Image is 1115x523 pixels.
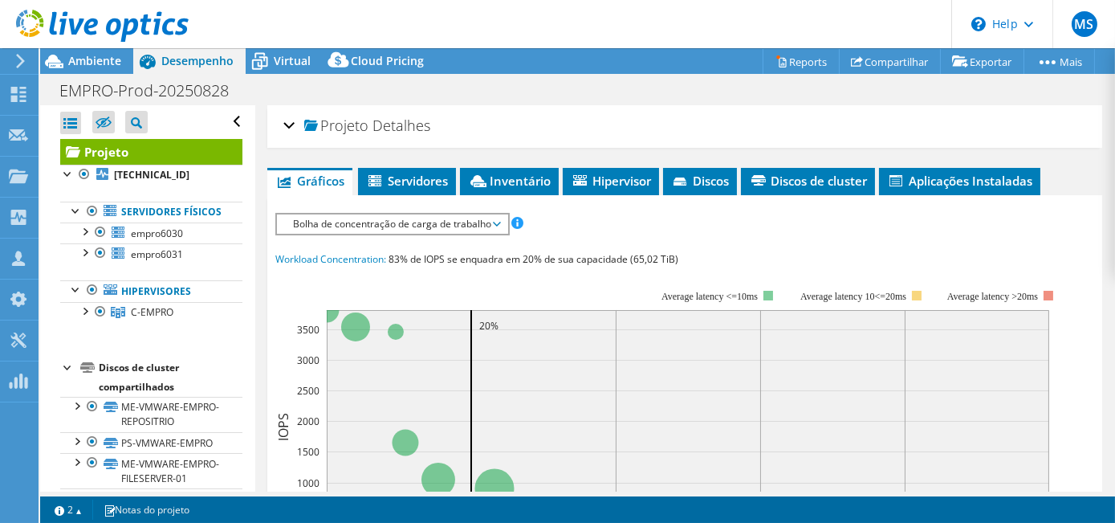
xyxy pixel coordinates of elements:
tspan: Average latency 10<=20ms [800,291,906,302]
span: 83% de IOPS se enquadra em 20% de sua capacidade (65,02 TiB) [389,252,678,266]
div: Discos de cluster compartilhados [99,358,242,397]
span: Bolha de concentração de carga de trabalho [285,215,499,234]
text: 1500 [297,445,319,459]
a: empro6031 [60,243,242,264]
span: Hipervisor [571,173,651,189]
a: empro6030 [60,223,242,243]
a: 2 [43,500,93,520]
a: ME-VMWARE-EMPRO-FILESERVER-01 [60,453,242,488]
a: Notas do projeto [92,500,201,520]
span: Inventário [468,173,551,189]
text: 2000 [297,415,319,428]
svg: \n [971,17,986,31]
text: IOPS [275,413,292,441]
a: [TECHNICAL_ID] [60,165,242,186]
text: 1000 [297,476,319,490]
a: Mais [1023,49,1095,74]
text: 3500 [297,323,319,337]
a: ME-VMWARE-EMPRO-REPOSITRIO [60,397,242,432]
span: Ambiente [68,53,121,68]
span: Virtual [274,53,311,68]
span: Aplicações Instaladas [887,173,1032,189]
a: Projeto [60,139,242,165]
text: 20% [479,319,498,333]
span: Servidores [366,173,448,189]
span: empro6030 [131,227,183,240]
a: Exportar [940,49,1024,74]
span: Desempenho [161,53,234,68]
a: Servidores físicos [60,202,242,223]
span: Detalhes [372,116,430,135]
span: C-EMPRO [131,305,173,319]
span: Discos [671,173,729,189]
a: Hipervisores [60,280,242,301]
text: 3000 [297,353,319,367]
span: Cloud Pricing [351,53,424,68]
span: empro6031 [131,247,183,261]
span: Discos de cluster [749,173,867,189]
tspan: Average latency <=10ms [661,291,758,302]
h1: EMPRO-Prod-20250828 [52,82,254,100]
a: Compartilhar [839,49,941,74]
b: [TECHNICAL_ID] [114,168,189,182]
a: Reports [763,49,840,74]
span: Gráficos [275,173,344,189]
span: Workload Concentration: [275,252,386,266]
text: Average latency >20ms [947,291,1038,302]
span: MS [1072,11,1097,37]
text: 2500 [297,384,319,398]
a: PS-VMWARE-EMPRO [60,432,242,453]
a: C-EMPRO [60,302,242,323]
span: Projeto [304,118,368,134]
